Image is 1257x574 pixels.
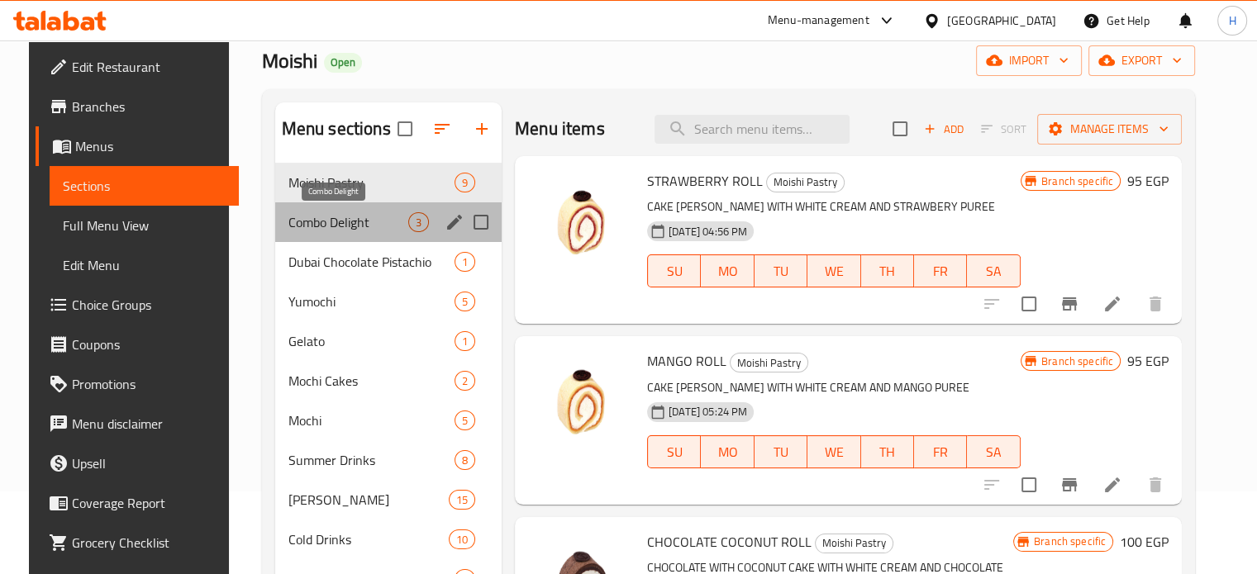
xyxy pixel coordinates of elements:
[976,45,1082,76] button: import
[324,53,362,73] div: Open
[288,410,455,430] span: Mochi
[1088,45,1195,76] button: export
[647,168,763,193] span: STRAWBERRY ROLL
[761,259,801,283] span: TU
[275,242,502,282] div: Dubai Chocolate Pistachio1
[72,453,226,473] span: Upsell
[75,136,226,156] span: Menus
[701,254,754,287] button: MO
[707,259,747,283] span: MO
[63,216,226,235] span: Full Menu View
[755,435,807,468] button: TU
[768,11,869,31] div: Menu-management
[288,450,455,470] span: Summer Drinks
[921,440,960,464] span: FR
[288,529,449,549] span: Cold Drinks
[36,325,239,364] a: Coupons
[288,252,455,272] span: Dubai Chocolate Pistachio
[816,534,893,553] span: Moishi Pastry
[1127,169,1169,192] h6: 95 EGP
[1012,287,1046,321] span: Select to update
[761,440,801,464] span: TU
[288,212,408,232] span: Combo Delight
[409,215,428,230] span: 3
[917,116,970,142] button: Add
[324,55,362,69] span: Open
[275,282,502,321] div: Yumochi5
[807,435,860,468] button: WE
[455,453,474,468] span: 8
[647,435,701,468] button: SU
[1136,465,1175,505] button: delete
[655,259,694,283] span: SU
[815,534,893,553] div: Moishi Pastry
[970,116,1037,142] span: Select section first
[455,252,475,272] div: items
[1127,349,1169,372] h6: 95 EGP
[72,97,226,116] span: Branches
[528,169,634,275] img: STRAWBERRY ROLL
[1050,119,1169,140] span: Manage items
[63,255,226,275] span: Edit Menu
[50,206,239,245] a: Full Menu View
[450,532,474,548] span: 10
[921,120,966,139] span: Add
[1136,284,1175,324] button: delete
[1012,467,1046,502] span: Select to update
[947,12,1056,30] div: [GEOGRAPHIC_DATA]
[275,202,502,242] div: Combo Delight3edit
[767,173,844,192] span: Moishi Pastry
[455,331,475,351] div: items
[288,173,455,192] span: Moishi Pastry
[36,285,239,325] a: Choice Groups
[1102,50,1182,71] span: export
[861,435,914,468] button: TH
[701,435,754,468] button: MO
[262,42,317,79] span: Moishi
[282,116,391,141] h2: Menu sections
[730,353,808,372] div: Moishi Pastry
[72,533,226,553] span: Grocery Checklist
[647,529,812,554] span: CHOCOLATE COCONUT ROLL
[288,292,455,311] div: Yumochi
[455,371,475,391] div: items
[462,109,502,149] button: Add section
[63,176,226,196] span: Sections
[974,259,1013,283] span: SA
[868,259,907,283] span: TH
[72,493,226,513] span: Coverage Report
[275,361,502,401] div: Mochi Cakes2
[288,371,455,391] span: Mochi Cakes
[515,116,605,141] h2: Menu items
[455,173,475,192] div: items
[917,116,970,142] span: Add item
[647,197,1021,217] p: CAKE [PERSON_NAME] WITH WHITE CREAM AND STRAWBERY PUREE
[766,173,845,192] div: Moishi Pastry
[989,50,1069,71] span: import
[974,440,1013,464] span: SA
[647,377,1021,398] p: CAKE [PERSON_NAME] WITH WHITE CREAM AND MANGO PUREE
[1050,465,1089,505] button: Branch-specific-item
[72,374,226,394] span: Promotions
[914,254,967,287] button: FR
[422,109,462,149] span: Sort sections
[36,404,239,444] a: Menu disclaimer
[450,492,474,508] span: 15
[662,224,754,240] span: [DATE] 04:56 PM
[455,254,474,270] span: 1
[275,401,502,440] div: Mochi5
[288,331,455,351] span: Gelato
[36,87,239,126] a: Branches
[408,212,429,232] div: items
[36,126,239,166] a: Menus
[50,245,239,285] a: Edit Menu
[814,259,854,283] span: WE
[36,364,239,404] a: Promotions
[449,490,475,510] div: items
[807,254,860,287] button: WE
[288,490,449,510] span: [PERSON_NAME]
